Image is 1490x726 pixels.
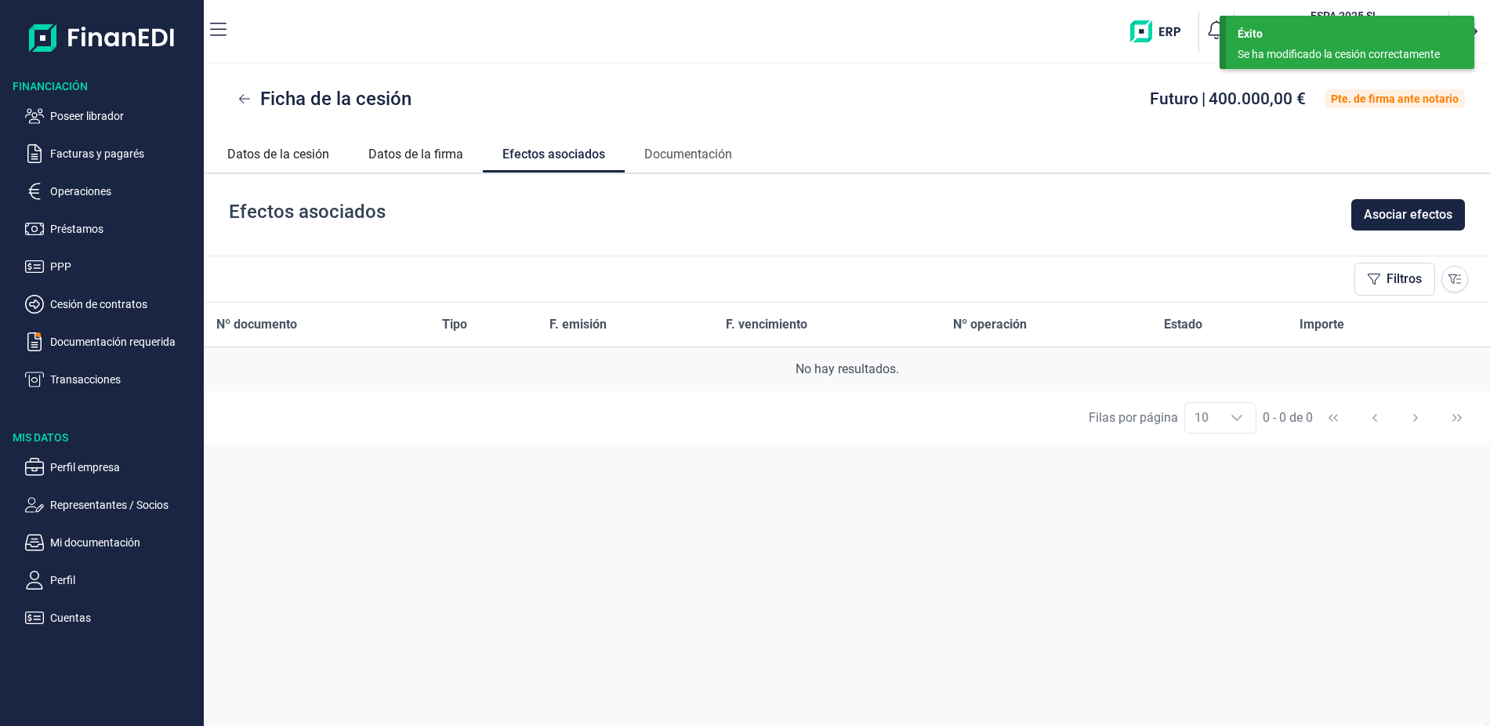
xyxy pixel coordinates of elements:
[29,13,176,63] img: Logo de aplicación
[50,220,198,238] p: Préstamos
[1150,89,1198,108] span: Futuro
[442,315,467,334] span: Tipo
[25,458,198,477] button: Perfil empresa
[483,133,625,170] a: Efectos asociados
[25,182,198,201] button: Operaciones
[216,315,297,334] span: Nº documento
[1238,26,1463,42] div: Éxito
[50,144,198,163] p: Facturas y pagarés
[1300,315,1344,334] span: Importe
[1314,399,1352,437] button: First Page
[1351,199,1465,231] button: Asociar efectos
[208,133,349,171] a: Datos de la cesión
[50,608,198,627] p: Cuentas
[1218,403,1256,433] div: Choose
[726,315,807,334] span: F. vencimiento
[50,332,198,351] p: Documentación requerida
[1130,20,1192,42] img: erp
[50,370,198,389] p: Transacciones
[1364,205,1452,224] span: Asociar efectos
[1356,399,1394,437] button: Previous Page
[1263,412,1313,424] span: 0 - 0 de 0
[1331,93,1459,105] div: Pte. de firma ante notario
[349,133,483,171] a: Datos de la firma
[1354,263,1435,296] button: Filtros
[1209,89,1306,108] span: 400.000,00 €
[25,571,198,590] button: Perfil
[50,458,198,477] p: Perfil empresa
[1150,91,1306,107] div: |
[1238,46,1451,63] div: Se ha modificado la cesión correctamente
[50,257,198,276] p: PPP
[25,144,198,163] button: Facturas y pagarés
[50,495,198,514] p: Representantes / Socios
[1272,8,1417,24] h3: ESPA 2025 SL
[260,85,411,113] span: Ficha de la cesión
[25,533,198,552] button: Mi documentación
[25,220,198,238] button: Préstamos
[50,571,198,590] p: Perfil
[1089,408,1178,427] div: Filas por página
[1438,399,1476,437] button: Last Page
[25,107,198,125] button: Poseer librador
[25,295,198,314] button: Cesión de contratos
[229,199,386,231] div: Efectos asociados
[25,257,198,276] button: PPP
[50,533,198,552] p: Mi documentación
[953,315,1027,334] span: Nº operación
[216,360,1477,379] div: No hay resultados.
[25,370,198,389] button: Transacciones
[1241,8,1442,55] button: ESESPA 2025 SL[PERSON_NAME] [PERSON_NAME](B55091797)
[25,495,198,514] button: Representantes / Socios
[25,332,198,351] button: Documentación requerida
[50,182,198,201] p: Operaciones
[625,133,752,171] a: Documentación
[1164,315,1202,334] span: Estado
[1397,399,1434,437] button: Next Page
[50,295,198,314] p: Cesión de contratos
[50,107,198,125] p: Poseer librador
[549,315,607,334] span: F. emisión
[25,608,198,627] button: Cuentas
